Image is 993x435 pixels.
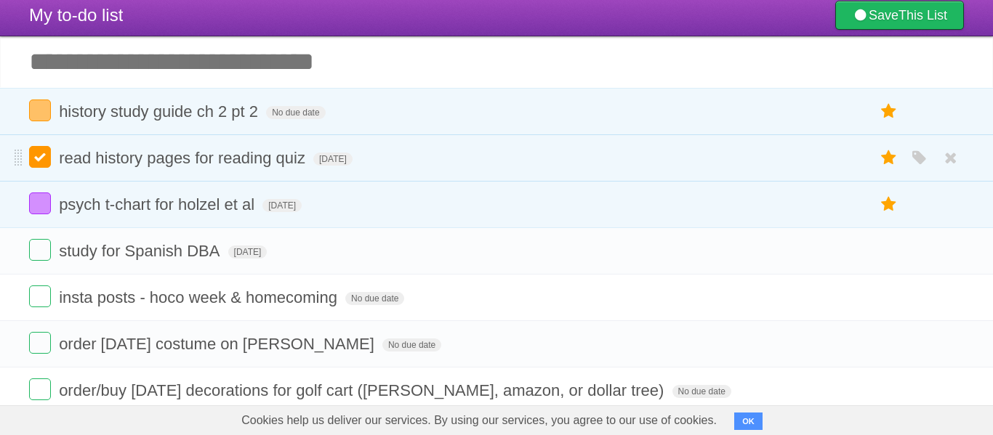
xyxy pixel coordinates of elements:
span: No due date [382,338,441,351]
button: OK [734,412,763,430]
span: order [DATE] costume on [PERSON_NAME] [59,335,378,353]
span: No due date [266,106,325,119]
span: [DATE] [262,199,302,212]
label: Done [29,239,51,261]
span: [DATE] [313,153,353,166]
span: [DATE] [228,245,268,259]
span: psych t-chart for holzel et al [59,195,258,214]
span: My to-do list [29,5,123,25]
span: No due date [672,385,731,398]
span: history study guide ch 2 pt 2 [59,102,262,121]
span: read history pages for reading quiz [59,149,309,167]
span: No due date [345,292,404,305]
span: Cookies help us deliver our services. By using our services, you agree to our use of cookies. [227,406,731,435]
a: SaveThis List [835,1,964,30]
label: Done [29,146,51,168]
span: insta posts - hoco week & homecoming [59,288,341,306]
label: Star task [875,146,903,170]
span: study for Spanish DBA [59,242,223,260]
label: Done [29,378,51,400]
b: This List [898,8,947,23]
label: Done [29,99,51,121]
label: Done [29,285,51,307]
label: Star task [875,192,903,216]
label: Done [29,192,51,214]
span: order/buy [DATE] decorations for golf cart ([PERSON_NAME], amazon, or dollar tree) [59,381,667,399]
label: Star task [875,99,903,123]
label: Done [29,332,51,354]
